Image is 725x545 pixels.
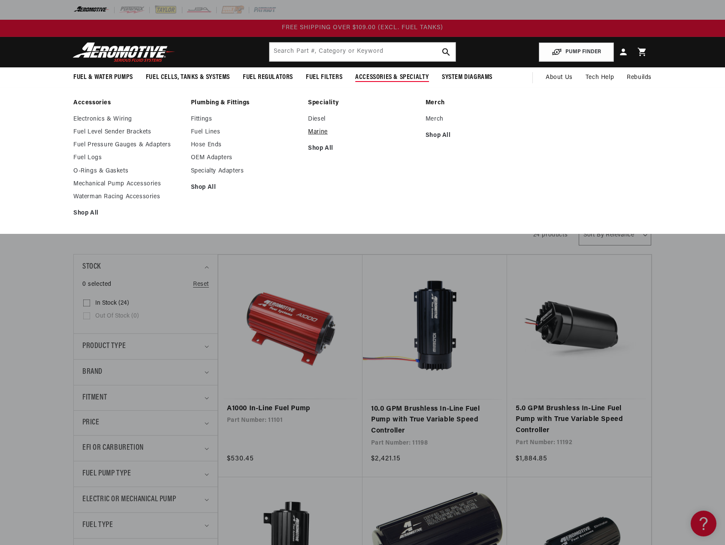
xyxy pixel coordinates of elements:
a: Reset [193,280,209,289]
span: Product type [82,340,126,353]
a: Fuel Pressure Gauges & Adapters [73,141,182,149]
span: Fuel & Water Pumps [73,73,133,82]
a: Waterman Racing Accessories [73,193,182,201]
summary: Rebuilds [620,67,658,88]
summary: System Diagrams [435,67,499,88]
a: Diesel [308,115,417,123]
a: Marine [308,128,417,136]
a: A1000 In-Line Fuel Pump [227,403,354,415]
a: Fuel Level Sender Brackets [73,128,182,136]
button: PUMP FINDER [539,42,614,62]
span: About Us [546,74,573,81]
button: search button [437,42,456,61]
a: Shop All [308,145,417,152]
a: 10.0 GPM Brushless In-Line Fuel Pump with True Variable Speed Controller [371,404,498,437]
a: Shop All [426,132,535,139]
summary: Fuel Cells, Tanks & Systems [139,67,236,88]
summary: Fuel Filters [299,67,349,88]
input: Search by Part Number, Category or Keyword [269,42,456,61]
summary: Accessories & Specialty [349,67,435,88]
span: 0 selected [82,280,112,289]
a: OEM Adapters [191,154,300,162]
span: Fitment [82,392,107,404]
a: Mechanical Pump Accessories [73,180,182,188]
summary: Fuel Pump Type (0 selected) [82,461,209,487]
summary: Price [82,411,209,435]
img: Aeromotive [70,42,178,62]
a: Merch [426,99,535,107]
a: 5.0 GPM Brushless In-Line Fuel Pump with True Variable Speed Controller [516,403,643,436]
a: Shop All [191,184,300,191]
a: Hose Ends [191,141,300,149]
summary: Electric or Mechanical Pump (0 selected) [82,487,209,512]
a: Speciality [308,99,417,107]
a: Specialty Adapters [191,167,300,175]
span: Out of stock (0) [95,312,139,320]
span: Fuel Regulators [243,73,293,82]
span: Rebuilds [627,73,652,82]
span: Fuel Filters [306,73,342,82]
span: Fuel Pump Type [82,468,131,480]
a: Merch [426,115,535,123]
span: 24 products [533,232,568,238]
summary: Brand (0 selected) [82,360,209,385]
span: FREE SHIPPING OVER $109.00 (EXCL. FUEL TANKS) [282,24,443,31]
span: Fuel Type [82,519,113,532]
a: Electronics & Wiring [73,115,182,123]
span: In stock (24) [95,300,129,307]
span: Brand [82,366,103,378]
a: Fittings [191,115,300,123]
span: System Diagrams [442,73,492,82]
summary: Product type (0 selected) [82,334,209,359]
span: Tech Help [586,73,614,82]
a: O-Rings & Gaskets [73,167,182,175]
span: Fuel Cells, Tanks & Systems [146,73,230,82]
summary: Stock (0 selected) [82,254,209,280]
span: Accessories & Specialty [355,73,429,82]
a: Fuel Logs [73,154,182,162]
a: Shop All [73,209,182,217]
summary: Tech Help [579,67,620,88]
a: Fuel Lines [191,128,300,136]
summary: EFI or Carburetion (0 selected) [82,436,209,461]
a: Plumbing & Fittings [191,99,300,107]
a: Accessories [73,99,182,107]
summary: Fuel Regulators [236,67,299,88]
span: Electric or Mechanical Pump [82,494,176,506]
summary: Fuel & Water Pumps [67,67,139,88]
span: Stock [82,261,101,273]
summary: Fuel Type (0 selected) [82,513,209,538]
a: About Us [539,67,579,88]
summary: Fitment (0 selected) [82,385,209,411]
span: Price [82,417,99,429]
span: EFI or Carburetion [82,442,144,454]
